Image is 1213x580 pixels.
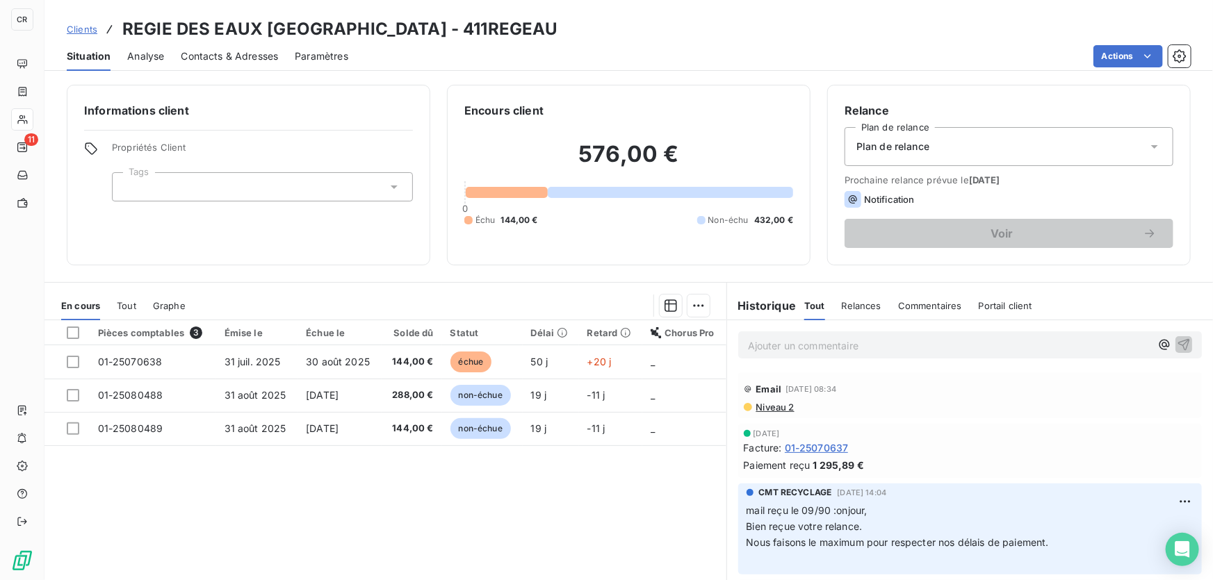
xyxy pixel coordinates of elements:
div: Émise le [225,327,290,338]
span: 01-25070638 [98,356,163,367]
span: -11 j [587,389,605,401]
span: 01-25080488 [98,389,163,401]
a: Clients [67,22,97,36]
button: Actions [1093,45,1163,67]
span: Prochaine relance prévue le [845,174,1173,185]
span: 3 [190,326,202,339]
span: Paiement reçu [744,458,811,472]
span: Contacts & Adresses [181,49,278,63]
span: Propriétés Client [112,142,413,161]
span: 31 août 2025 [225,389,286,401]
span: Situation [67,49,111,63]
span: _ [651,422,655,434]
div: CR [11,8,33,31]
span: 144,00 € [501,214,538,226]
h2: 576,00 € [464,140,793,182]
span: CMT RECYCLAGE [759,486,832,499]
span: Plan de relance [856,140,929,154]
span: 01-25070637 [785,440,849,455]
div: Solde dû [390,327,434,338]
span: 01-25080489 [98,422,163,434]
span: Paramètres [295,49,348,63]
div: Retard [587,327,635,338]
span: non-échue [450,385,511,406]
span: Tout [804,300,825,311]
span: En cours [61,300,100,311]
span: Échu [475,214,496,226]
span: [DATE] [969,174,1000,185]
button: Voir [845,219,1173,248]
span: Bien reçue votre relance. [747,520,863,532]
span: -11 j [587,422,605,434]
span: mail reçu le 09/90 :onjour, [747,504,868,516]
span: 432,00 € [754,214,793,226]
span: Non-échu [708,214,749,226]
span: 31 juil. 2025 [225,356,281,367]
span: 31 août 2025 [225,422,286,434]
span: non-échue [450,418,511,439]
span: 144,00 € [390,422,434,436]
div: Statut [450,327,514,338]
span: 1 295,89 € [813,458,865,472]
h6: Relance [845,102,1173,119]
span: Commentaires [898,300,962,311]
span: échue [450,351,492,372]
span: Analyse [127,49,164,63]
span: 19 j [531,422,547,434]
h6: Historique [727,297,797,314]
span: 288,00 € [390,388,434,402]
span: Notification [864,194,915,205]
span: [DATE] [306,422,339,434]
img: Logo LeanPay [11,549,33,572]
div: Chorus Pro [651,327,717,338]
span: Voir [861,228,1143,239]
span: _ [651,356,655,367]
span: 19 j [531,389,547,401]
div: Open Intercom Messenger [1166,533,1199,566]
span: 50 j [531,356,548,367]
span: [DATE] 14:04 [838,488,887,497]
span: [DATE] 08:34 [785,385,836,393]
h3: REGIE DES EAUX [GEOGRAPHIC_DATA] - 411REGEAU [122,17,558,42]
span: Graphe [153,300,186,311]
span: 30 août 2025 [306,356,370,367]
div: Échue le [306,327,373,338]
span: Portail client [979,300,1032,311]
span: 11 [24,133,38,146]
span: Email [756,383,782,395]
span: _ [651,389,655,401]
span: Relances [842,300,881,311]
input: Ajouter une valeur [124,181,135,193]
span: +20 j [587,356,612,367]
span: [DATE] [754,429,780,438]
span: 144,00 € [390,355,434,369]
span: Facture : [744,440,782,455]
h6: Encours client [464,102,544,119]
span: 0 [462,203,468,214]
span: Clients [67,24,97,35]
span: Tout [117,300,136,311]
span: Niveau 2 [755,401,795,413]
span: [DATE] [306,389,339,401]
div: Délai [531,327,571,338]
div: Pièces comptables [98,326,208,339]
h6: Informations client [84,102,413,119]
span: Nous faisons le maximum pour respecter nos délais de paiement. [747,536,1049,548]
